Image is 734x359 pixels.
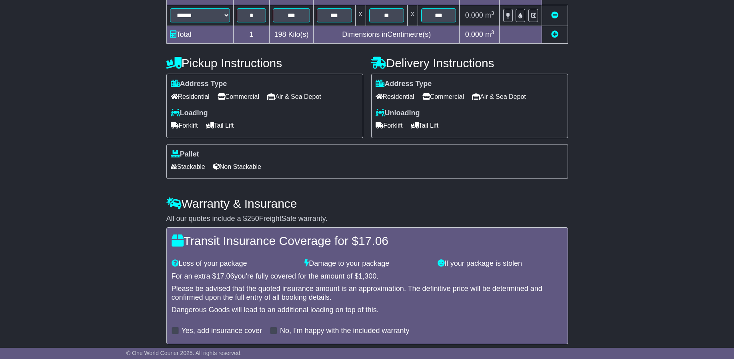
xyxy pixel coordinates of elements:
[267,90,321,103] span: Air & Sea Depot
[376,109,420,118] label: Unloading
[213,160,261,173] span: Non Stackable
[280,327,410,335] label: No, I'm happy with the included warranty
[171,150,199,159] label: Pallet
[358,234,388,247] span: 17.06
[182,327,262,335] label: Yes, add insurance cover
[216,272,234,280] span: 17.06
[206,119,234,132] span: Tail Lift
[166,197,568,210] h4: Warranty & Insurance
[358,272,376,280] span: 1,300
[491,29,494,35] sup: 3
[491,10,494,16] sup: 3
[274,30,286,38] span: 198
[465,11,483,19] span: 0.000
[411,119,439,132] span: Tail Lift
[485,30,494,38] span: m
[472,90,526,103] span: Air & Sea Depot
[171,119,198,132] span: Forklift
[434,259,567,268] div: If your package is stolen
[314,26,460,44] td: Dimensions in Centimetre(s)
[376,80,432,88] label: Address Type
[166,26,233,44] td: Total
[172,285,563,302] div: Please be advised that the quoted insurance amount is an approximation. The definitive price will...
[465,30,483,38] span: 0.000
[172,272,563,281] div: For an extra $ you're fully covered for the amount of $ .
[233,26,270,44] td: 1
[371,56,568,70] h4: Delivery Instructions
[171,109,208,118] label: Loading
[485,11,494,19] span: m
[218,90,259,103] span: Commercial
[171,80,227,88] label: Address Type
[270,26,314,44] td: Kilo(s)
[171,160,205,173] span: Stackable
[172,306,563,315] div: Dangerous Goods will lead to an additional loading on top of this.
[422,90,464,103] span: Commercial
[551,11,558,19] a: Remove this item
[172,234,563,247] h4: Transit Insurance Coverage for $
[551,30,558,38] a: Add new item
[376,90,414,103] span: Residential
[247,215,259,223] span: 250
[355,5,366,26] td: x
[407,5,418,26] td: x
[126,350,242,356] span: © One World Courier 2025. All rights reserved.
[171,90,210,103] span: Residential
[166,56,363,70] h4: Pickup Instructions
[168,259,301,268] div: Loss of your package
[166,215,568,223] div: All our quotes include a $ FreightSafe warranty.
[300,259,434,268] div: Damage to your package
[376,119,403,132] span: Forklift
